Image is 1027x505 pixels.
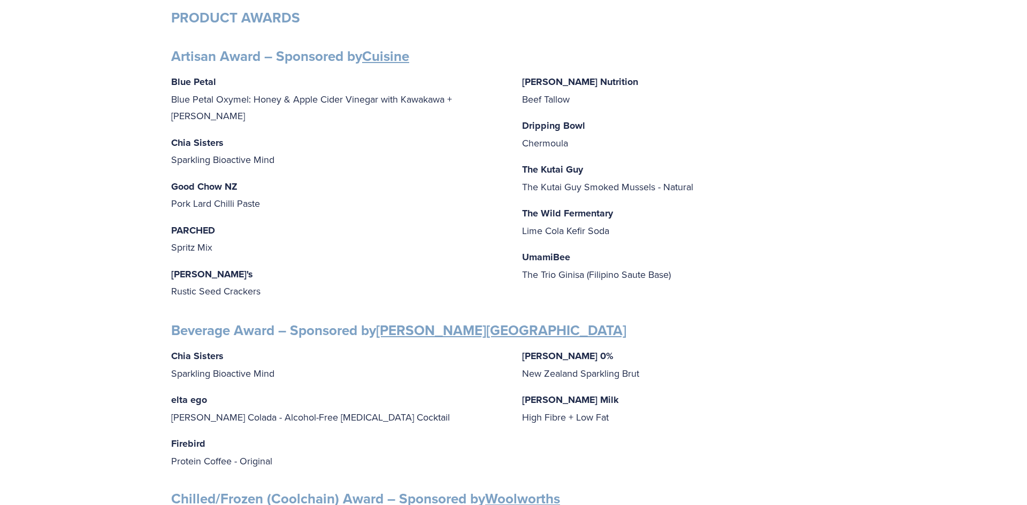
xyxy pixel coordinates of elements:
[171,391,505,425] p: [PERSON_NAME] Colada - Alcohol-Free [MEDICAL_DATA] Cocktail
[171,180,237,193] strong: Good Chow NZ
[376,320,626,340] a: [PERSON_NAME][GEOGRAPHIC_DATA]
[171,7,300,28] strong: PRODUCT AWARDS
[171,73,505,125] p: Blue Petal Oxymel: Honey & Apple Cider Vinegar with Kawakawa + [PERSON_NAME]
[171,134,505,168] p: Sparkling Bioactive Mind
[171,435,505,469] p: Protein Coffee - Original
[522,248,856,283] p: The Trio Ginisa (Filipino Saute Base)
[522,161,856,195] p: The Kutai Guy Smoked Mussels - Natural
[362,46,409,66] a: Cuisine
[522,250,570,264] strong: UmamiBee
[522,75,638,89] strong: [PERSON_NAME] Nutrition
[171,46,409,66] strong: Artisan Award – Sponsored by
[171,266,505,300] p: Rustic Seed Crackers
[171,347,505,382] p: Sparkling Bioactive Mind
[522,206,613,220] strong: The Wild Fermentary
[522,391,856,425] p: High Fibre + Low Fat
[171,178,505,212] p: Pork Lard Chilli Paste
[522,73,856,107] p: Beef Tallow
[522,119,585,133] strong: Dripping Bowl
[171,320,626,340] strong: Beverage Award – Sponsored by
[171,437,205,450] strong: Firebird
[171,349,224,363] strong: Chia Sisters
[171,222,505,256] p: Spritz Mix
[522,349,614,363] strong: [PERSON_NAME] 0%
[171,223,215,237] strong: PARCHED
[522,205,856,239] p: Lime Cola Kefir Soda
[522,393,619,407] strong: [PERSON_NAME] Milk
[522,347,856,382] p: New Zealand Sparkling Brut
[171,136,224,150] strong: Chia Sisters
[522,117,856,151] p: Chermoula
[522,162,583,176] strong: The Kutai Guy
[171,75,216,89] strong: Blue Petal
[171,267,253,281] strong: [PERSON_NAME]'s
[171,393,207,407] strong: elta ego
